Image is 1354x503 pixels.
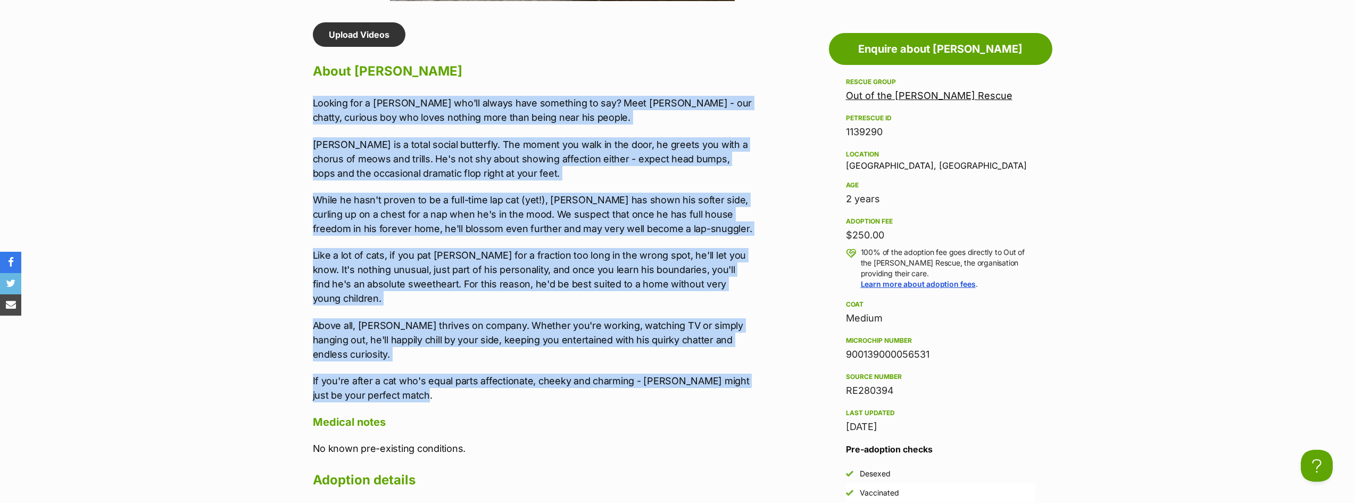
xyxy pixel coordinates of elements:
[313,193,752,236] p: While he hasn't proven to be a full-time lap cat (yet!), [PERSON_NAME] has shown his softer side,...
[313,441,752,456] p: No known pre-existing conditions.
[846,383,1035,398] div: RE280394
[313,60,752,83] h2: About [PERSON_NAME]
[313,22,405,47] a: Upload Videos
[829,33,1052,65] a: Enquire about [PERSON_NAME]
[313,137,752,180] p: [PERSON_NAME] is a total social butterfly. The moment you walk in the door, he greets you with a ...
[846,409,1035,417] div: Last updated
[846,228,1035,243] div: $250.00
[861,247,1035,290] p: 100% of the adoption fee goes directly to Out of the [PERSON_NAME] Rescue, the organisation provi...
[846,347,1035,362] div: 900139000056531
[846,192,1035,207] div: 2 years
[313,468,752,492] h2: Adoption details
[846,217,1035,226] div: Adoption fee
[313,96,752,125] p: Looking for a [PERSON_NAME] who'll always have something to say? Meet [PERSON_NAME] - our chatty,...
[846,470,853,477] img: Yes
[860,468,891,479] div: Desexed
[846,125,1035,139] div: 1139290
[313,248,752,306] p: Like a lot of cats, if you pat [PERSON_NAME] for a fraction too long in the wrong spot, he'll let...
[846,300,1035,309] div: Coat
[846,181,1035,189] div: Age
[846,311,1035,326] div: Medium
[846,373,1035,381] div: Source number
[846,148,1035,170] div: [GEOGRAPHIC_DATA], [GEOGRAPHIC_DATA]
[313,318,752,361] p: Above all, [PERSON_NAME] thrives on company. Whether you're working, watching TV or simply hangin...
[313,415,752,429] h4: Medical notes
[846,336,1035,345] div: Microchip number
[846,150,1035,159] div: Location
[861,279,976,288] a: Learn more about adoption fees
[846,489,853,497] img: Yes
[846,90,1012,101] a: Out of the [PERSON_NAME] Rescue
[846,419,1035,434] div: [DATE]
[860,488,899,498] div: Vaccinated
[313,374,752,402] p: If you're after a cat who's equal parts affectionate, cheeky and charming - [PERSON_NAME] might j...
[846,114,1035,122] div: PetRescue ID
[1301,450,1333,482] iframe: Help Scout Beacon - Open
[846,443,1035,456] h3: Pre-adoption checks
[846,78,1035,86] div: Rescue group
